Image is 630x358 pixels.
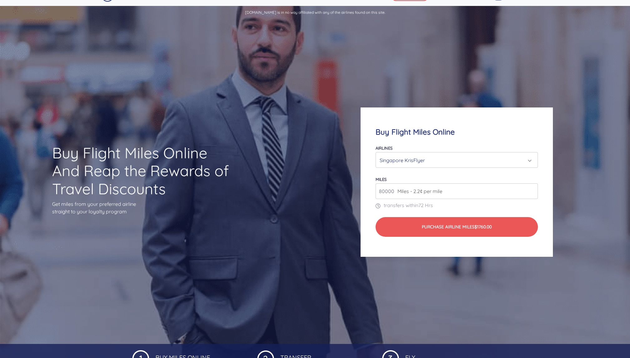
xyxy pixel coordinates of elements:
label: Airlines [376,146,392,151]
p: Get miles from your preferred airline straight to your loyalty program [52,200,231,215]
label: miles [376,177,386,182]
button: Purchase Airline Miles$1760.00 [376,217,538,237]
span: $1760.00 [475,224,492,230]
span: 72 Hrs [418,202,433,208]
h4: Buy Flight Miles Online [376,127,538,137]
button: Singapore KrisFlyer [376,152,538,168]
span: Miles - 2.2¢ per mile [394,187,442,195]
div: Singapore KrisFlyer [380,154,530,166]
h1: Buy Flight Miles Online And Reap the Rewards of Travel Discounts [52,144,231,198]
p: transfers within [376,201,538,209]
